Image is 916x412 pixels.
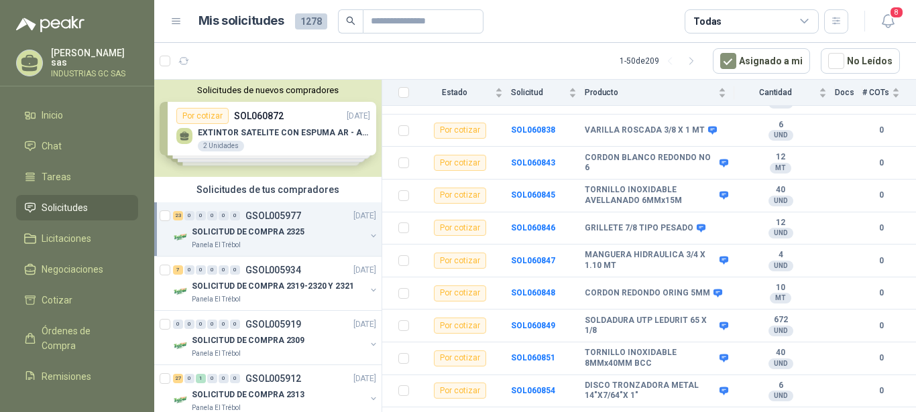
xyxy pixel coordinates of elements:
span: Inicio [42,108,63,123]
div: Por cotizar [434,285,486,301]
div: 0 [207,211,217,220]
b: 6 [734,120,827,131]
span: Producto [585,88,715,97]
b: TORNILLO INOXIDABLE AVELLANADO 6MMx15M [585,185,716,206]
div: 0 [230,211,240,220]
span: Negociaciones [42,262,103,277]
th: Cantidad [734,80,835,106]
div: 0 [173,320,183,329]
button: No Leídos [821,48,900,74]
b: 0 [862,287,900,299]
span: Licitaciones [42,231,91,246]
a: Tareas [16,164,138,190]
div: 0 [196,320,206,329]
div: Por cotizar [434,383,486,399]
div: 0 [219,211,229,220]
div: 0 [230,374,240,383]
b: 0 [862,222,900,234]
div: 1 [196,374,206,383]
div: Solicitudes de tus compradores [154,177,382,202]
div: 0 [219,320,229,329]
p: [PERSON_NAME] sas [51,48,138,67]
div: 0 [207,374,217,383]
div: UND [768,391,793,401]
div: 0 [230,320,240,329]
img: Company Logo [173,392,189,408]
p: Panela El Trébol [192,348,241,359]
p: GSOL005977 [245,211,301,220]
button: Solicitudes de nuevos compradores [160,85,376,95]
div: Por cotizar [434,253,486,269]
div: 0 [184,374,194,383]
div: UND [768,326,793,336]
div: 0 [207,265,217,275]
b: 0 [862,189,900,202]
div: UND [768,358,793,369]
b: 4 [734,250,827,261]
b: SOLDADURA UTP LEDURIT 65 X 1/8 [585,316,716,336]
p: GSOL005912 [245,374,301,383]
b: 12 [734,218,827,228]
img: Company Logo [173,283,189,299]
a: SOL060843 [511,158,555,167]
span: Solicitud [511,88,566,97]
a: SOL060845 [511,190,555,200]
b: 0 [862,255,900,267]
a: Negociaciones [16,257,138,282]
a: Licitaciones [16,226,138,251]
b: SOL060854 [511,386,555,395]
p: GSOL005919 [245,320,301,329]
div: 0 [230,265,240,275]
a: SOL060838 [511,125,555,135]
p: SOLICITUD DE COMPRA 2309 [192,334,304,347]
b: SOL060849 [511,321,555,330]
p: [DATE] [353,210,376,222]
div: UND [768,261,793,271]
div: Por cotizar [434,220,486,236]
img: Company Logo [173,229,189,245]
div: 0 [219,265,229,275]
a: Chat [16,133,138,159]
div: 1 - 50 de 209 [620,50,702,72]
div: UND [768,196,793,206]
b: 0 [862,352,900,364]
div: Por cotizar [434,350,486,366]
div: 0 [184,211,194,220]
span: Chat [42,139,62,153]
div: 0 [184,320,194,329]
span: Cotizar [42,293,72,307]
a: Remisiones [16,364,138,389]
div: 0 [207,320,217,329]
th: Docs [835,80,862,106]
img: Logo peakr [16,16,84,32]
b: 6 [734,381,827,391]
div: Solicitudes de nuevos compradoresPor cotizarSOL060872[DATE] EXTINTOR SATELITE CON ESPUMA AR - AFF... [154,80,382,177]
div: 0 [196,265,206,275]
span: Remisiones [42,369,91,384]
span: Órdenes de Compra [42,324,125,353]
a: SOL060847 [511,256,555,265]
b: 0 [862,320,900,332]
b: GRILLETE 7/8 TIPO PESADO [585,223,693,234]
span: Tareas [42,169,71,184]
b: DISCO TRONZADORA METAL 14"X7/64"X 1" [585,381,716,401]
th: Estado [417,80,511,106]
div: MT [770,293,791,303]
div: 0 [219,374,229,383]
span: Cantidad [734,88,816,97]
p: SOLICITUD DE COMPRA 2313 [192,389,304,401]
div: Por cotizar [434,155,486,171]
b: SOL060851 [511,353,555,362]
h1: Mis solicitudes [198,11,284,31]
b: 40 [734,185,827,196]
b: VARILLA ROSCADA 3/8 X 1 MT [585,125,705,136]
b: 10 [734,283,827,293]
p: GSOL005934 [245,265,301,275]
a: Cotizar [16,287,138,313]
div: MT [770,163,791,174]
div: Por cotizar [434,318,486,334]
a: Inicio [16,102,138,128]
